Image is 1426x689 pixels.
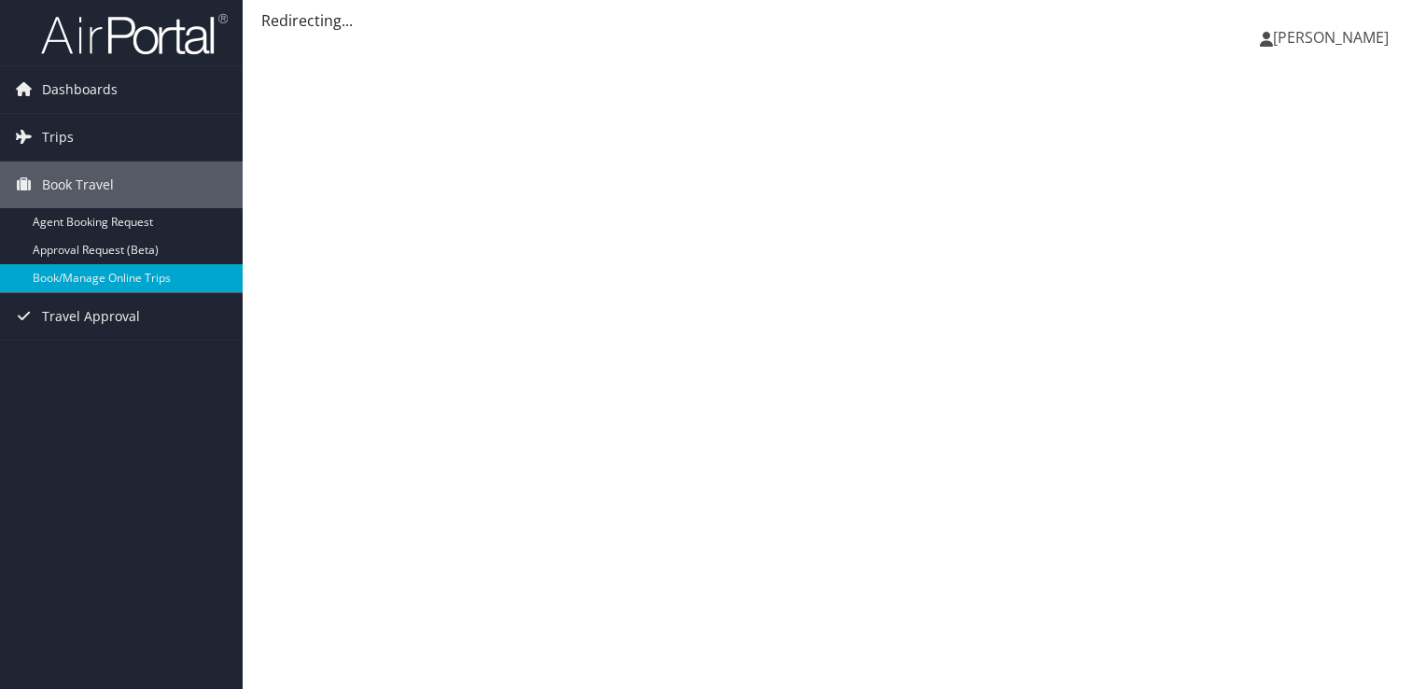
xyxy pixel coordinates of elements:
span: Trips [42,114,74,161]
span: Travel Approval [42,293,140,340]
span: [PERSON_NAME] [1273,27,1389,48]
img: airportal-logo.png [41,12,228,56]
span: Book Travel [42,162,114,208]
span: Dashboards [42,66,118,113]
div: Redirecting... [261,9,1407,32]
a: [PERSON_NAME] [1260,9,1407,65]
